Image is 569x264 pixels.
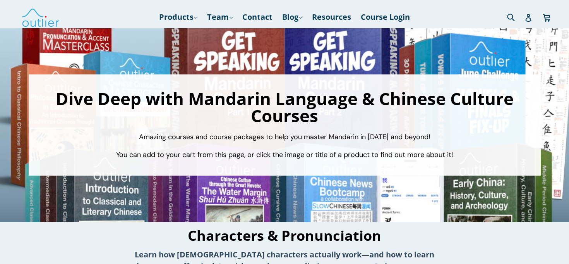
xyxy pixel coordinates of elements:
span: Amazing courses and course packages to help you master Mandarin in [DATE] and beyond! [139,132,430,141]
input: Search [505,9,526,25]
span: You can add to your cart from this page, or click the image or title of a product to find out mor... [116,150,453,160]
a: Team [203,10,237,24]
h1: Dive Deep with Mandarin Language & Chinese Culture Courses [36,90,533,124]
a: Products [155,10,201,24]
a: Course Login [357,10,414,24]
a: Blog [278,10,306,24]
a: Contact [238,10,276,24]
img: Outlier Linguistics [21,6,60,28]
a: Resources [308,10,355,24]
